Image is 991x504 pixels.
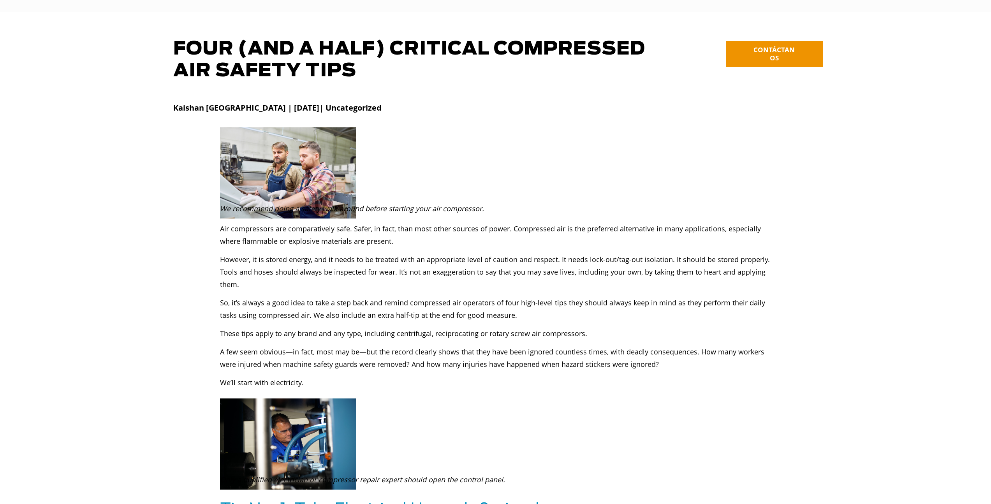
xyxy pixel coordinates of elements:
p: A few seem obvious—in fact, most may be—but the record clearly shows that they have been ignored ... [220,345,771,370]
i: Only a qualified electrician or compressor repair expert should open the control panel. [220,475,505,484]
a: Contáctanos [726,41,823,67]
p: Air compressors are comparatively safe. Safer, in fact, than most other sources of power. Compres... [220,222,771,247]
strong: Kaishan [GEOGRAPHIC_DATA] | [DATE]| Uncategorized [173,102,382,113]
p: These tips apply to any brand and any type, including centrifugal, reciprocating or rotary screw ... [220,327,771,340]
img: Four (and a Half) Critical Compressed Air Safety Tips [220,127,356,219]
p: We’ll start with electricity. [220,376,771,389]
p: However, it is stored energy, and it needs to be treated with an appropriate level of caution and... [220,253,771,291]
em: We recommend doing a safety walk-around before starting your air compressor. [220,204,484,213]
h1: Four (and a Half) Critical Compressed Air Safety Tips [173,38,655,82]
img: Four (and a Half) Critical Compressed Air Safety Tips [220,398,356,490]
span: Contáctanos [753,45,795,62]
p: So, it’s always a good idea to take a step back and remind compressed air operators of four high-... [220,296,771,321]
